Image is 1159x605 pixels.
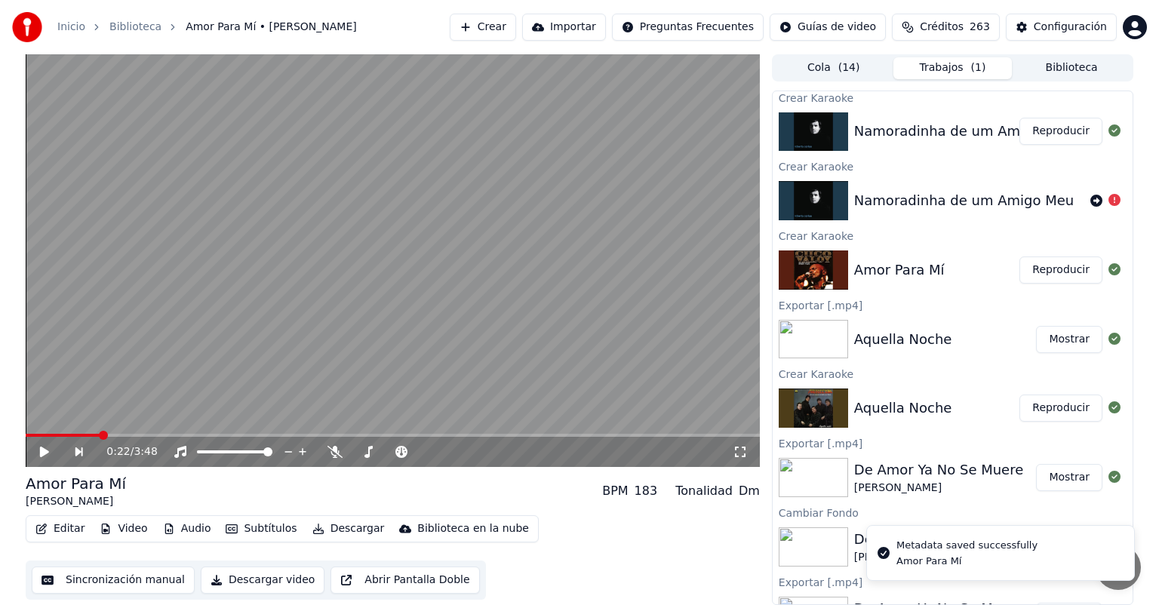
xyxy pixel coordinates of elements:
[157,518,217,539] button: Audio
[186,20,357,35] span: Amor Para Mí • [PERSON_NAME]
[57,20,85,35] a: Inicio
[920,20,964,35] span: Créditos
[675,482,733,500] div: Tonalidad
[106,444,130,459] span: 0:22
[970,20,990,35] span: 263
[29,518,91,539] button: Editar
[854,481,1023,496] div: [PERSON_NAME]
[773,573,1133,591] div: Exportar [.mp4]
[854,550,1023,565] div: [PERSON_NAME]
[635,482,658,500] div: 183
[602,482,628,500] div: BPM
[773,226,1133,244] div: Crear Karaoke
[773,503,1133,521] div: Cambiar Fondo
[612,14,764,41] button: Preguntas Frecuentes
[893,57,1013,79] button: Trabajos
[57,20,357,35] nav: breadcrumb
[773,364,1133,382] div: Crear Karaoke
[1036,464,1102,491] button: Mostrar
[1012,57,1131,79] button: Biblioteca
[106,444,143,459] div: /
[1019,256,1102,284] button: Reproducir
[26,494,126,509] div: [PERSON_NAME]
[892,14,1000,41] button: Créditos263
[1019,395,1102,422] button: Reproducir
[220,518,303,539] button: Subtítulos
[26,473,126,494] div: Amor Para Mí
[854,329,952,350] div: Aquella Noche
[896,554,1038,568] div: Amor Para Mí
[201,567,324,594] button: Descargar video
[774,57,893,79] button: Cola
[417,521,529,536] div: Biblioteca en la nube
[134,444,157,459] span: 3:48
[854,190,1074,211] div: Namoradinha de um Amigo Meu
[1036,326,1102,353] button: Mostrar
[1019,118,1102,145] button: Reproducir
[854,529,1023,550] div: De Amor Ya No Se Muere
[770,14,886,41] button: Guías de video
[306,518,391,539] button: Descargar
[450,14,516,41] button: Crear
[522,14,606,41] button: Importar
[109,20,161,35] a: Biblioteca
[94,518,153,539] button: Video
[854,260,945,281] div: Amor Para Mí
[854,459,1023,481] div: De Amor Ya No Se Muere
[971,60,986,75] span: ( 1 )
[773,88,1133,106] div: Crear Karaoke
[1006,14,1117,41] button: Configuración
[739,482,760,500] div: Dm
[838,60,860,75] span: ( 14 )
[854,398,952,419] div: Aquella Noche
[12,12,42,42] img: youka
[773,434,1133,452] div: Exportar [.mp4]
[1034,20,1107,35] div: Configuración
[854,121,1074,142] div: Namoradinha de um Amigo Meu
[330,567,479,594] button: Abrir Pantalla Doble
[773,296,1133,314] div: Exportar [.mp4]
[773,157,1133,175] div: Crear Karaoke
[896,538,1038,553] div: Metadata saved successfully
[32,567,195,594] button: Sincronización manual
